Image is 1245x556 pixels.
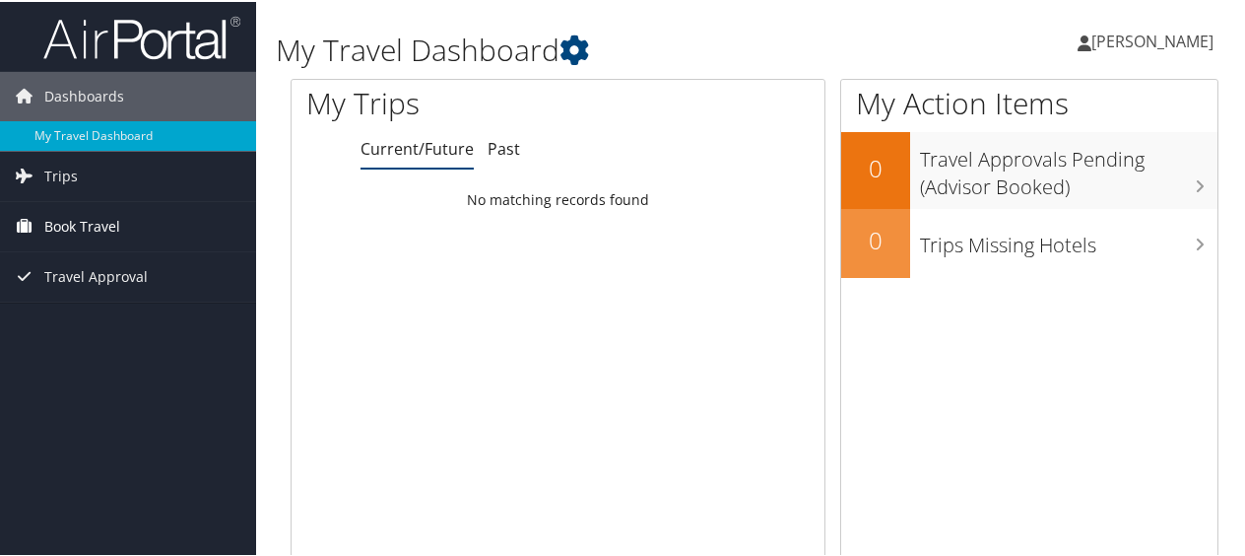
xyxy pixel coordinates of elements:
a: Current/Future [360,136,474,158]
a: 0Trips Missing Hotels [841,207,1217,276]
span: Trips [44,150,78,199]
img: airportal-logo.png [43,13,240,59]
h3: Trips Missing Hotels [920,220,1217,257]
a: [PERSON_NAME] [1078,10,1233,69]
h1: My Travel Dashboard [276,28,914,69]
td: No matching records found [292,180,824,216]
h2: 0 [841,222,910,255]
h1: My Action Items [841,81,1217,122]
a: 0Travel Approvals Pending (Advisor Booked) [841,130,1217,206]
h2: 0 [841,150,910,183]
span: Dashboards [44,70,124,119]
a: Past [488,136,520,158]
span: [PERSON_NAME] [1091,29,1213,50]
span: Travel Approval [44,250,148,300]
h3: Travel Approvals Pending (Advisor Booked) [920,134,1217,199]
h1: My Trips [306,81,588,122]
span: Book Travel [44,200,120,249]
